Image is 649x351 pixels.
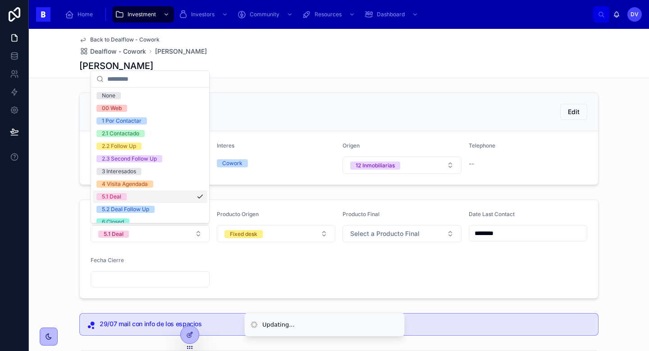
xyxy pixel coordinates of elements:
[191,11,215,18] span: Investors
[102,193,121,200] div: 5.1 Deal
[217,142,234,149] span: Interes
[568,107,580,116] span: Edit
[631,11,639,18] span: DV
[90,36,160,43] span: Back to Dealflow - Cowork
[377,11,405,18] span: Dashboard
[91,88,209,223] div: Suggestions
[299,6,360,23] a: Resources
[79,60,153,72] h1: [PERSON_NAME]
[102,168,136,175] div: 3 Interesados
[102,105,122,112] div: 00 Web
[102,180,148,188] div: 4 Visita Agendada
[79,36,160,43] a: Back to Dealflow - Cowork
[217,211,259,217] span: Producto Origen
[155,47,207,56] a: [PERSON_NAME]
[356,162,395,170] div: 12 Inmobiliarias
[102,218,124,226] div: 6 Closed
[222,159,242,167] div: Cowork
[100,321,591,327] h5: 29/07 mail con info de los espacios
[102,130,139,137] div: 2.1 Contactado
[230,230,257,238] div: Fixed desk
[217,225,336,242] button: Select Button
[128,11,156,18] span: Investment
[469,159,474,168] span: --
[350,161,400,170] button: Unselect I_12_INMOBILIARIAS
[90,47,146,56] span: Dealflow - Cowork
[343,142,360,149] span: Origen
[176,6,233,23] a: Investors
[262,320,295,329] div: Updating...
[104,231,123,238] div: 5.1 Deal
[102,117,142,125] div: 1 Por Contactar
[79,47,146,56] a: Dealflow - Cowork
[560,104,587,120] button: Edit
[58,5,593,24] div: scrollable content
[315,11,342,18] span: Resources
[469,142,495,149] span: Telephone
[343,211,379,217] span: Producto Final
[102,206,149,213] div: 5.2 Deal Follow Up
[469,211,515,217] span: Date Last Contact
[102,155,157,162] div: 2.3 Second Follow Up
[91,257,124,263] span: Fecha Cierre
[361,6,423,23] a: Dashboard
[343,225,462,242] button: Select Button
[102,92,115,99] div: None
[350,229,420,238] span: Select a Producto Final
[62,6,99,23] a: Home
[91,225,210,242] button: Select Button
[112,6,174,23] a: Investment
[78,11,93,18] span: Home
[36,7,50,22] img: App logo
[234,6,297,23] a: Community
[250,11,279,18] span: Community
[102,143,136,150] div: 2.2 Follow Up
[343,157,462,174] button: Select Button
